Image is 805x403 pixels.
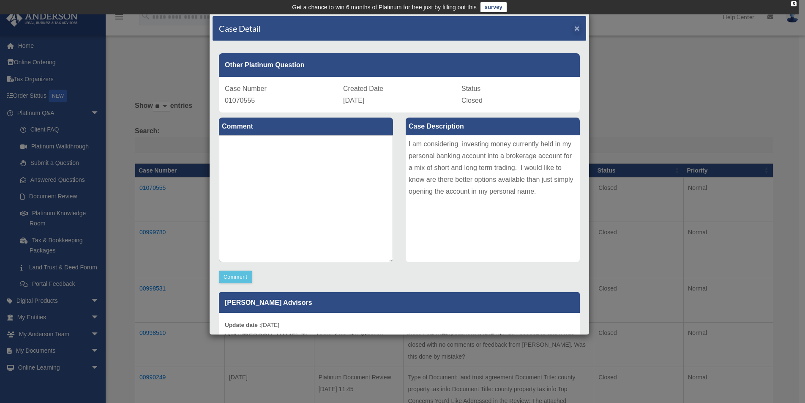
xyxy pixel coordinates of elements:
span: [DATE] [343,97,364,104]
h4: Case Detail [219,22,261,34]
div: I am considering investing money currently held in my personal banking account into a brokerage a... [406,135,580,262]
div: Other Platinum Question [219,53,580,77]
p: [PERSON_NAME] Advisors [219,292,580,313]
span: Created Date [343,85,383,92]
button: Close [574,24,580,33]
label: Case Description [406,118,580,135]
span: 01070555 [225,97,255,104]
span: Status [461,85,480,92]
button: Comment [219,271,252,283]
b: Update date : [225,322,261,328]
label: Comment [219,118,393,135]
div: Get a chance to win 6 months of Platinum for free just by filling out this [292,2,477,12]
span: Case Number [225,85,267,92]
span: × [574,23,580,33]
div: close [791,1,797,6]
span: Closed [461,97,483,104]
a: survey [480,2,507,12]
small: [DATE] [225,322,279,328]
